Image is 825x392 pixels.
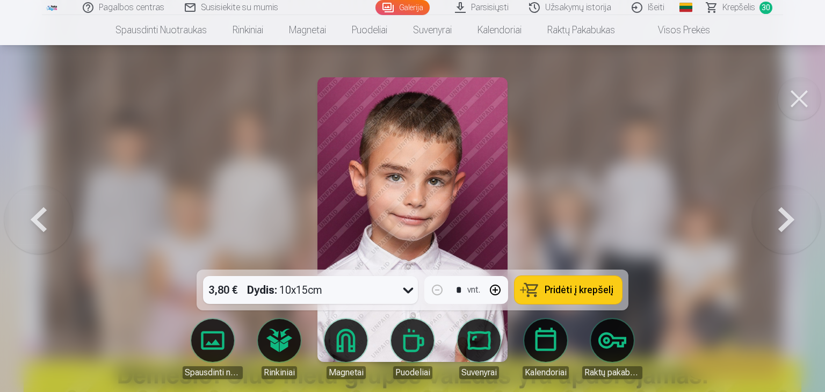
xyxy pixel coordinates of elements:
[183,366,243,379] div: Spausdinti nuotraukas
[316,319,376,379] a: Magnetai
[327,366,366,379] div: Magnetai
[220,15,276,45] a: Rinkiniai
[249,319,309,379] a: Rinkiniai
[203,276,243,304] div: 3,80 €
[103,15,220,45] a: Spausdinti nuotraukas
[449,319,509,379] a: Suvenyrai
[459,366,499,379] div: Suvenyrai
[247,282,277,297] strong: Dydis :
[276,15,339,45] a: Magnetai
[393,366,432,379] div: Puodeliai
[722,1,755,14] span: Krepšelis
[516,319,576,379] a: Kalendoriai
[262,366,297,379] div: Rinkiniai
[545,285,613,295] span: Pridėti į krepšelį
[400,15,465,45] a: Suvenyrai
[523,366,569,379] div: Kalendoriai
[534,15,628,45] a: Raktų pakabukas
[183,319,243,379] a: Spausdinti nuotraukas
[515,276,622,304] button: Pridėti į krepšelį
[582,319,642,379] a: Raktų pakabukas
[467,284,480,296] div: vnt.
[759,2,772,14] span: 30
[465,15,534,45] a: Kalendoriai
[582,366,642,379] div: Raktų pakabukas
[247,276,322,304] div: 10x15cm
[339,15,400,45] a: Puodeliai
[382,319,443,379] a: Puodeliai
[46,4,58,11] img: /fa2
[628,15,723,45] a: Visos prekės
